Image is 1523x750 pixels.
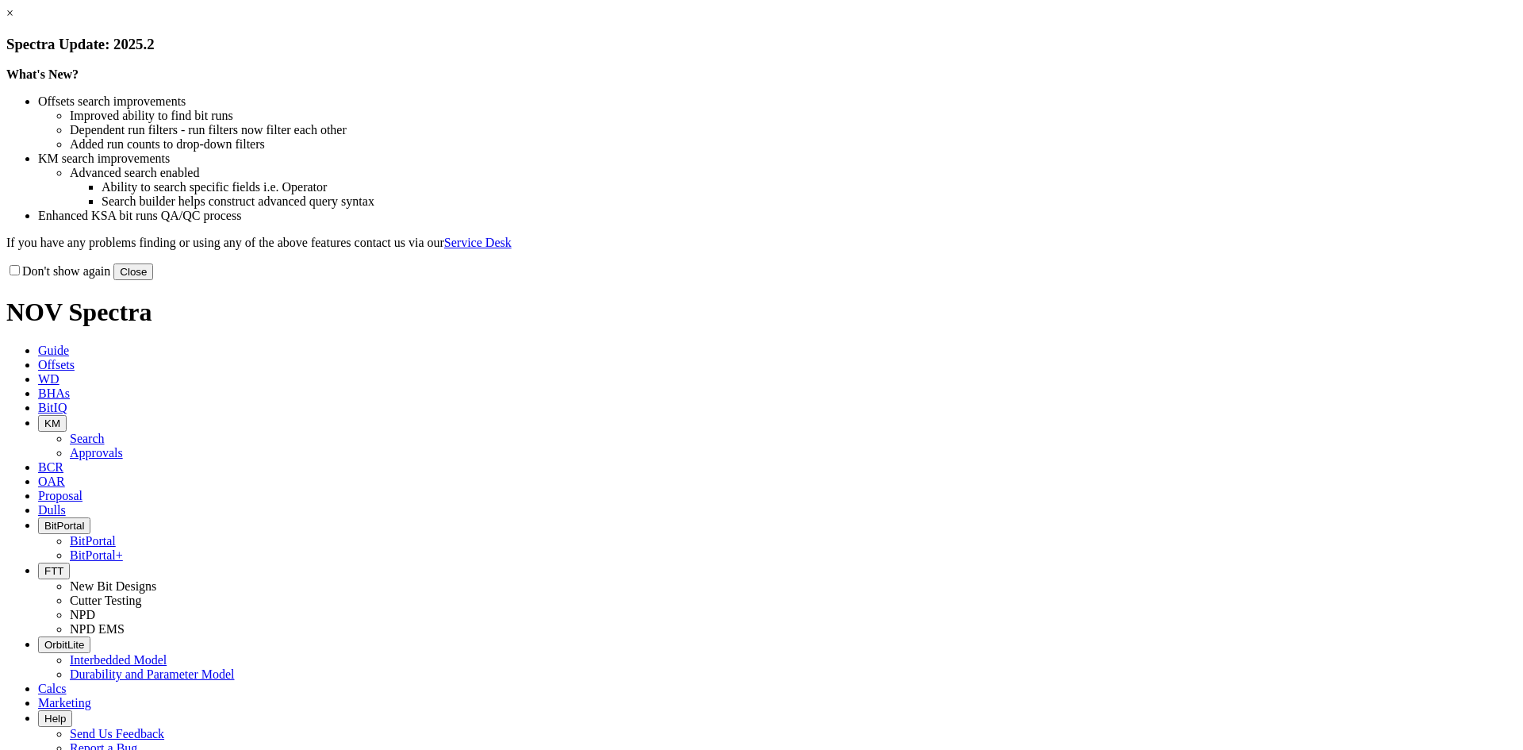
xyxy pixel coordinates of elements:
[6,6,13,20] a: ×
[70,432,105,445] a: Search
[38,358,75,371] span: Offsets
[102,180,1517,194] li: Ability to search specific fields i.e. Operator
[38,152,1517,166] li: KM search improvements
[444,236,512,249] a: Service Desk
[6,298,1517,327] h1: NOV Spectra
[38,344,69,357] span: Guide
[70,667,235,681] a: Durability and Parameter Model
[70,653,167,667] a: Interbedded Model
[70,534,116,548] a: BitPortal
[70,137,1517,152] li: Added run counts to drop-down filters
[38,696,91,710] span: Marketing
[38,387,70,400] span: BHAs
[113,263,153,280] button: Close
[38,372,59,386] span: WD
[6,67,79,81] strong: What's New?
[44,639,84,651] span: OrbitLite
[44,417,60,429] span: KM
[38,489,82,502] span: Proposal
[38,209,1517,223] li: Enhanced KSA bit runs QA/QC process
[70,727,164,740] a: Send Us Feedback
[44,520,84,532] span: BitPortal
[44,565,63,577] span: FTT
[102,194,1517,209] li: Search builder helps construct advanced query syntax
[70,579,156,593] a: New Bit Designs
[6,264,110,278] label: Don't show again
[6,236,1517,250] p: If you have any problems finding or using any of the above features contact us via our
[70,166,1517,180] li: Advanced search enabled
[38,401,67,414] span: BitIQ
[70,608,95,621] a: NPD
[38,460,63,474] span: BCR
[10,265,20,275] input: Don't show again
[38,475,65,488] span: OAR
[38,503,66,517] span: Dulls
[70,548,123,562] a: BitPortal+
[44,713,66,725] span: Help
[70,109,1517,123] li: Improved ability to find bit runs
[70,123,1517,137] li: Dependent run filters - run filters now filter each other
[70,446,123,460] a: Approvals
[38,94,1517,109] li: Offsets search improvements
[6,36,1517,53] h3: Spectra Update: 2025.2
[70,622,125,636] a: NPD EMS
[38,682,67,695] span: Calcs
[70,594,142,607] a: Cutter Testing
